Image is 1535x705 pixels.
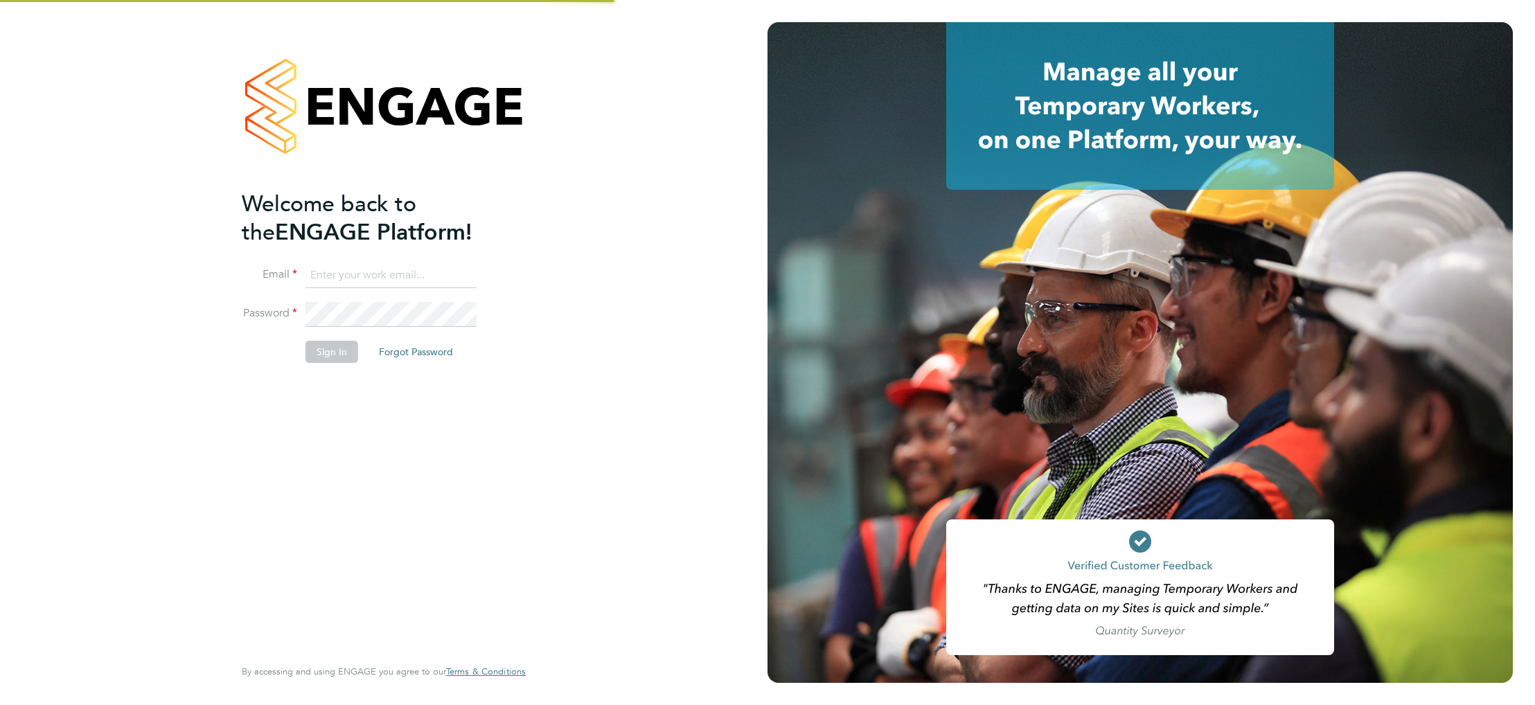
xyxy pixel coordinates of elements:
span: Welcome back to the [242,190,416,246]
a: Terms & Conditions [446,666,526,677]
label: Password [242,306,297,321]
label: Email [242,267,297,282]
button: Sign In [305,341,358,363]
input: Enter your work email... [305,263,477,288]
span: By accessing and using ENGAGE you agree to our [242,666,526,677]
button: Forgot Password [368,341,464,363]
h2: ENGAGE Platform! [242,190,512,247]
